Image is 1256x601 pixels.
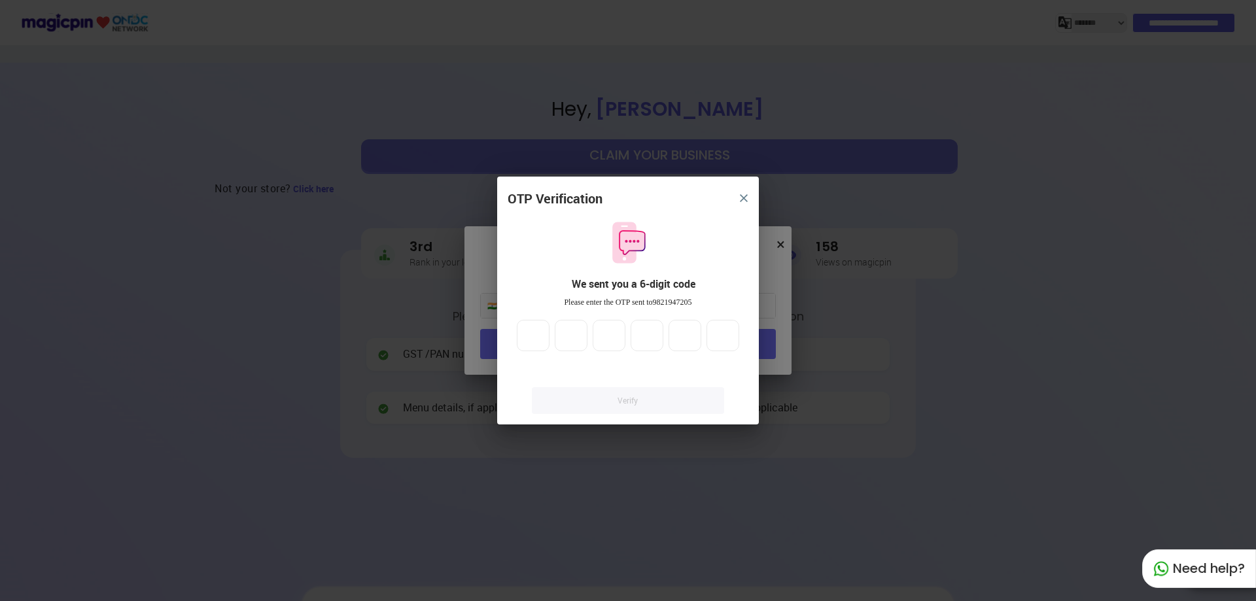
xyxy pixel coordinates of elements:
img: whatapp_green.7240e66a.svg [1153,561,1169,577]
div: Please enter the OTP sent to 9821947205 [508,297,748,308]
div: We sent you a 6-digit code [518,277,748,292]
img: 8zTxi7IzMsfkYqyYgBgfvSHvmzQA9juT1O3mhMgBDT8p5s20zMZ2JbefE1IEBlkXHwa7wAFxGwdILBLhkAAAAASUVORK5CYII= [740,194,748,202]
a: Verify [532,387,724,414]
button: close [732,186,756,210]
div: Need help? [1142,549,1256,588]
div: OTP Verification [508,190,602,209]
img: otpMessageIcon.11fa9bf9.svg [606,220,650,265]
